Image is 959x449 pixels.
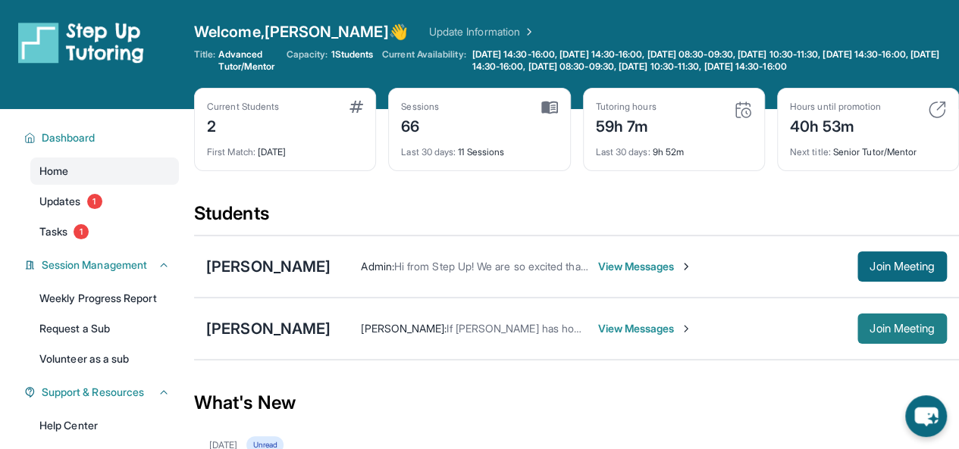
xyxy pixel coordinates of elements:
[469,48,959,73] a: [DATE] 14:30-16:00, [DATE] 14:30-16:00, [DATE] 08:30-09:30, [DATE] 10:30-11:30, [DATE] 14:30-16:0...
[30,157,179,185] a: Home
[857,251,947,282] button: Join Meeting
[30,315,179,342] a: Request a Sub
[401,146,456,157] span: Last 30 days :
[680,323,692,335] img: Chevron-Right
[18,21,144,64] img: logo
[928,101,946,119] img: card
[596,146,650,157] span: Last 30 days :
[36,385,170,400] button: Support & Resources
[401,137,557,158] div: 11 Sessions
[790,101,881,113] div: Hours until promotion
[287,48,328,61] span: Capacity:
[596,101,657,113] div: Tutoring hours
[401,113,439,137] div: 66
[870,324,935,333] span: Join Meeting
[361,260,393,273] span: Admin :
[39,194,81,209] span: Updates
[194,201,959,235] div: Students
[790,146,831,157] span: Next title :
[597,321,692,336] span: View Messages
[194,21,408,42] span: Welcome, [PERSON_NAME] 👋
[857,313,947,344] button: Join Meeting
[382,48,465,73] span: Current Availability:
[207,137,363,158] div: [DATE]
[905,395,947,437] button: chat-button
[870,262,935,271] span: Join Meeting
[401,101,439,113] div: Sessions
[790,113,881,137] div: 40h 53m
[39,224,67,239] span: Tasks
[472,48,956,73] span: [DATE] 14:30-16:00, [DATE] 14:30-16:00, [DATE] 08:30-09:30, [DATE] 10:30-11:30, [DATE] 14:30-16:0...
[349,101,363,113] img: card
[207,101,279,113] div: Current Students
[361,322,447,335] span: [PERSON_NAME] :
[30,218,179,245] a: Tasks1
[597,259,692,274] span: View Messages
[331,48,373,61] span: 1 Students
[596,113,657,137] div: 59h 7m
[734,101,752,119] img: card
[206,318,331,339] div: [PERSON_NAME]
[206,256,331,277] div: [PERSON_NAME]
[680,260,692,273] img: Chevron-Right
[207,146,255,157] span: First Match :
[541,101,558,114] img: card
[74,224,89,239] span: 1
[42,257,147,273] span: Session Management
[30,285,179,312] a: Weekly Progress Report
[39,164,68,179] span: Home
[30,188,179,215] a: Updates1
[87,194,102,209] span: 1
[36,257,170,273] button: Session Management
[30,345,179,373] a: Volunteer as a sub
[194,48,215,73] span: Title:
[194,369,959,436] div: What's New
[790,137,946,158] div: Senior Tutor/Mentor
[520,24,535,39] img: Chevron Right
[447,322,946,335] span: If [PERSON_NAME] has homework have her photo it and text it to me before our session if she can. ...
[36,130,170,145] button: Dashboard
[218,48,277,73] span: Advanced Tutor/Mentor
[207,113,279,137] div: 2
[596,137,752,158] div: 9h 52m
[30,412,179,439] a: Help Center
[429,24,535,39] a: Update Information
[42,130,96,145] span: Dashboard
[42,385,144,400] span: Support & Resources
